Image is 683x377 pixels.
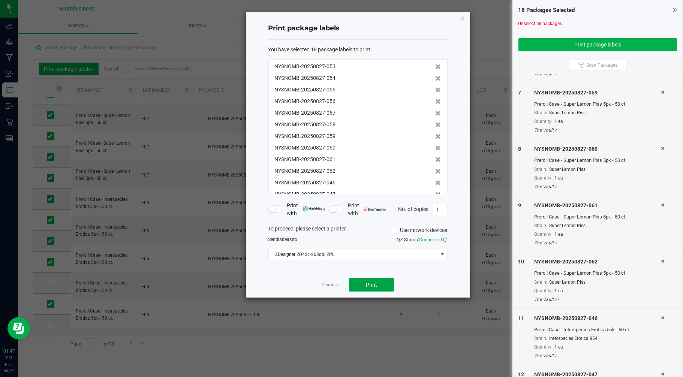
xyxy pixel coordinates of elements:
[534,175,553,181] span: Quantity:
[398,206,429,212] span: No. of copies
[275,109,336,117] span: NYSNOMB-20250827-057
[534,157,661,164] div: Preroll Case - Super Lemon Piss 5pk - 50 ct.
[549,223,586,228] span: Super Lemon Piss
[349,278,394,292] button: Print
[549,110,586,115] span: Super Lemon Piss
[287,202,325,217] span: Print with
[518,90,521,96] span: 7
[554,119,563,124] span: 1 ea
[518,202,521,208] span: 9
[348,202,386,217] span: Print with
[275,156,336,163] span: NYSNOMB-20250827-061
[275,190,336,198] span: NYSNOMB-20250827-047
[275,132,336,140] span: NYSNOMB-20250827-059
[268,24,448,33] h4: Print package labels
[554,344,563,350] span: 1 ea
[534,296,661,303] div: The Vault / -
[534,269,661,277] div: Preroll Case - Super Lemon Piss 5pk - 50 ct.
[518,38,677,51] button: Print package labels
[390,226,448,234] label: Use network devices
[518,21,562,26] a: Unselect all packages
[419,237,442,242] span: Connected
[268,46,371,52] span: You have selected 18 package labels to print
[275,63,336,70] span: NYSNOMB-20250827-053
[554,288,563,293] span: 1 ea
[275,86,336,94] span: NYSNOMB-20250827-055
[275,97,336,105] span: NYSNOMB-20250827-056
[275,144,336,152] span: NYSNOMB-20250827-060
[534,314,661,322] div: NYSNOMB-20250827-046
[534,89,661,97] div: NYSNOMB-20250827-059
[534,202,661,209] div: NYSNOMB-20250827-061
[549,280,586,285] span: Super Lemon Piss
[518,259,524,265] span: 10
[275,121,336,129] span: NYSNOMB-20250827-058
[263,225,453,236] div: To proceed, please select a printer.
[364,208,386,211] img: bartender.png
[554,232,563,237] span: 1 ea
[534,183,661,190] div: The Vault / -
[7,317,30,340] iframe: Resource center
[586,62,617,68] span: Scan Packages
[534,352,661,359] div: The Vault / -
[322,282,338,288] a: Dismiss
[534,344,553,350] span: Quantity:
[534,280,547,285] span: Strain:
[534,213,661,221] div: Preroll Case - Super Lemon Piss 5pk - 50 ct.
[534,100,661,108] div: Preroll Case - Super Lemon Piss 5pk - 50 ct.
[397,237,448,242] span: QZ Status:
[534,119,553,124] span: Quantity:
[534,145,661,153] div: NYSNOMB-20250827-060
[534,239,661,246] div: The Vault / -
[518,146,521,152] span: 8
[518,315,524,321] span: 11
[534,326,661,334] div: Preroll Case - Interspecies Erotica 5pk - 50 ct.
[534,288,553,293] span: Quantity:
[279,237,294,242] span: label(s)
[268,46,448,54] div: :
[303,206,325,211] img: mark_magic_cybra.png
[554,175,563,181] span: 1 ea
[275,167,336,175] span: NYSNOMB-20250827-062
[549,167,586,172] span: Super Lemon Piss
[534,336,547,341] span: Strain:
[275,74,336,82] span: NYSNOMB-20250827-054
[534,258,661,266] div: NYSNOMB-20250827-062
[549,336,600,341] span: Interspecies Erotica 8541
[534,167,547,172] span: Strain:
[534,232,553,237] span: Quantity:
[534,110,547,115] span: Strain:
[534,223,547,228] span: Strain:
[366,282,377,288] span: Print
[269,249,438,260] span: ZDesigner ZD421-203dpi ZPL
[275,179,336,187] span: NYSNOMB-20250827-046
[534,127,661,133] div: The Vault / -
[268,237,299,242] span: Send to:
